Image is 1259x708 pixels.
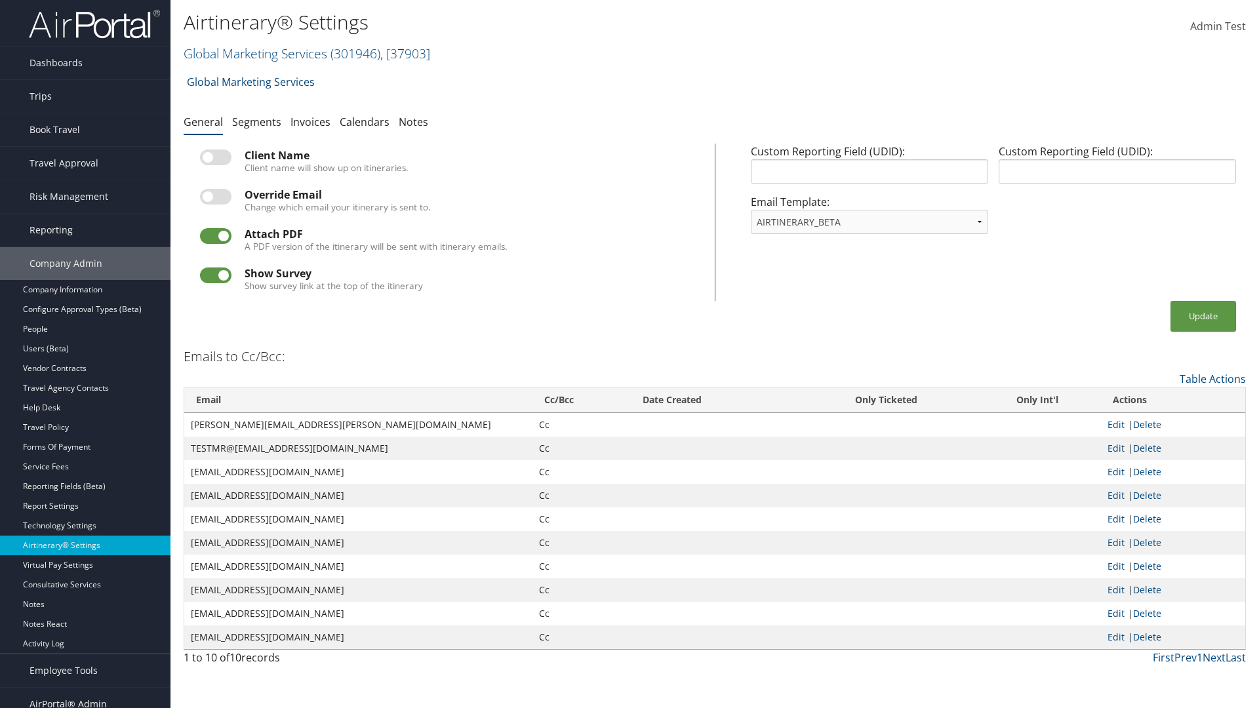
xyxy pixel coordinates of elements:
[245,279,423,292] label: Show survey link at the top of the itinerary
[1197,650,1203,665] a: 1
[1133,465,1161,478] a: Delete
[245,161,409,174] label: Client name will show up on itineraries.
[532,413,631,437] td: Cc
[1101,484,1245,507] td: |
[1108,583,1125,596] a: Edit
[799,387,974,413] th: Only Ticketed: activate to sort column ascending
[532,625,631,649] td: Cc
[1153,650,1174,665] a: First
[290,115,330,129] a: Invoices
[1180,372,1246,386] a: Table Actions
[245,267,698,279] div: Show Survey
[184,45,430,62] a: Global Marketing Services
[184,413,532,437] td: [PERSON_NAME][EMAIL_ADDRESS][PERSON_NAME][DOMAIN_NAME]
[1101,602,1245,625] td: |
[230,650,241,665] span: 10
[1203,650,1226,665] a: Next
[184,9,892,36] h1: Airtinerary® Settings
[1108,513,1125,525] a: Edit
[532,387,631,413] th: Cc/Bcc: activate to sort column ascending
[1108,489,1125,501] a: Edit
[746,194,993,245] div: Email Template:
[532,484,631,507] td: Cc
[1133,513,1161,525] a: Delete
[1133,489,1161,501] a: Delete
[532,531,631,555] td: Cc
[532,437,631,460] td: Cc
[1133,536,1161,549] a: Delete
[746,144,993,194] div: Custom Reporting Field (UDID):
[187,69,315,95] a: Global Marketing Services
[1108,631,1125,643] a: Edit
[184,437,532,460] td: TESTMR@[EMAIL_ADDRESS][DOMAIN_NAME]
[1101,413,1245,437] td: |
[1108,442,1125,454] a: Edit
[184,531,532,555] td: [EMAIL_ADDRESS][DOMAIN_NAME]
[532,507,631,531] td: Cc
[184,115,223,129] a: General
[30,180,108,213] span: Risk Management
[1190,19,1246,33] span: Admin Test
[184,578,532,602] td: [EMAIL_ADDRESS][DOMAIN_NAME]
[1101,460,1245,484] td: |
[184,507,532,531] td: [EMAIL_ADDRESS][DOMAIN_NAME]
[30,113,80,146] span: Book Travel
[1133,442,1161,454] a: Delete
[184,555,532,578] td: [EMAIL_ADDRESS][DOMAIN_NAME]
[1101,555,1245,578] td: |
[1101,625,1245,649] td: |
[184,602,532,625] td: [EMAIL_ADDRESS][DOMAIN_NAME]
[1101,387,1245,413] th: Actions
[1101,437,1245,460] td: |
[380,45,430,62] span: , [ 37903 ]
[532,460,631,484] td: Cc
[184,387,532,413] th: Email: activate to sort column ascending
[245,201,431,214] label: Change which email your itinerary is sent to.
[1170,301,1236,332] button: Update
[993,144,1241,194] div: Custom Reporting Field (UDID):
[30,147,98,180] span: Travel Approval
[1108,418,1125,431] a: Edit
[245,240,508,253] label: A PDF version of the itinerary will be sent with itinerary emails.
[245,189,698,201] div: Override Email
[1174,650,1197,665] a: Prev
[184,650,441,672] div: 1 to 10 of records
[245,228,698,240] div: Attach PDF
[184,347,285,366] h3: Emails to Cc/Bcc:
[1133,583,1161,596] a: Delete
[30,47,83,79] span: Dashboards
[1101,578,1245,602] td: |
[1108,465,1125,478] a: Edit
[973,387,1100,413] th: Only Int'l: activate to sort column ascending
[1108,536,1125,549] a: Edit
[340,115,390,129] a: Calendars
[532,555,631,578] td: Cc
[532,602,631,625] td: Cc
[1226,650,1246,665] a: Last
[30,654,98,687] span: Employee Tools
[184,460,532,484] td: [EMAIL_ADDRESS][DOMAIN_NAME]
[184,484,532,507] td: [EMAIL_ADDRESS][DOMAIN_NAME]
[1108,560,1125,572] a: Edit
[30,80,52,113] span: Trips
[184,625,532,649] td: [EMAIL_ADDRESS][DOMAIN_NAME]
[245,149,698,161] div: Client Name
[330,45,380,62] span: ( 301946 )
[1101,531,1245,555] td: |
[1133,560,1161,572] a: Delete
[1133,631,1161,643] a: Delete
[30,247,102,280] span: Company Admin
[232,115,281,129] a: Segments
[30,214,73,246] span: Reporting
[1101,507,1245,531] td: |
[532,578,631,602] td: Cc
[29,9,160,39] img: airportal-logo.png
[1133,607,1161,619] a: Delete
[1190,7,1246,47] a: Admin Test
[631,387,799,413] th: Date Created: activate to sort column ascending
[399,115,428,129] a: Notes
[1108,607,1125,619] a: Edit
[1133,418,1161,431] a: Delete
